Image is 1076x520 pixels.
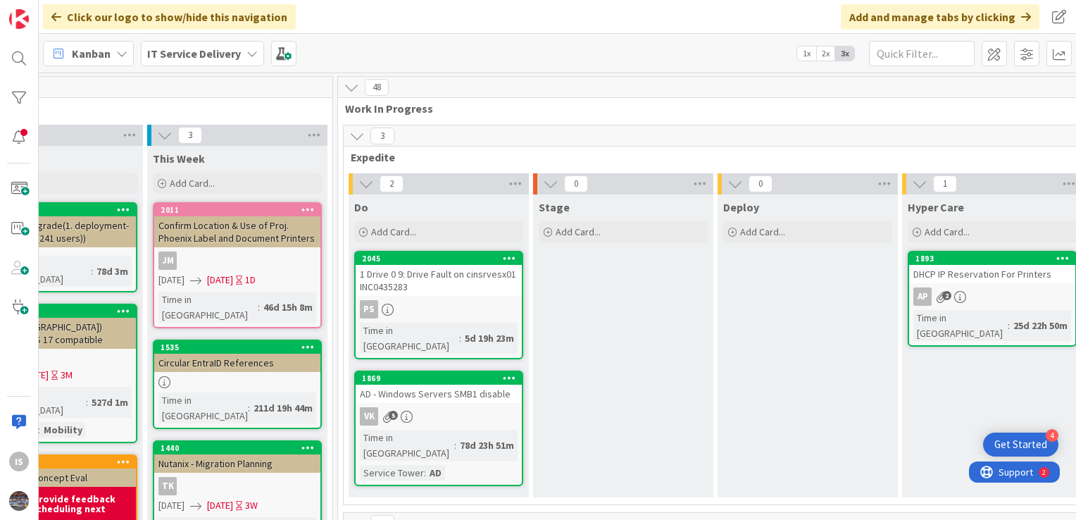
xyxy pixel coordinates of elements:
[153,340,322,429] a: 1535Circular EntraID ReferencesTime in [GEOGRAPHIC_DATA]:211d 19h 44m
[426,465,445,481] div: AD
[9,491,29,511] img: avatar
[356,372,522,385] div: 1869
[371,225,416,238] span: Add Card...
[356,372,522,403] div: 1869AD - Windows Servers SMB1 disable
[356,252,522,296] div: 20451 Drive 0 9: Drive Fault on cinsrvesx01 INC0435283
[40,422,86,438] div: Mobility
[154,204,320,216] div: 2011
[925,225,970,238] span: Add Card...
[365,79,389,96] span: 48
[913,287,932,306] div: AP
[61,368,73,383] div: 3M
[723,200,759,214] span: Deploy
[1046,429,1058,442] div: 4
[356,385,522,403] div: AD - Windows Servers SMB1 disable
[913,310,1008,341] div: Time in [GEOGRAPHIC_DATA]
[360,300,378,318] div: PS
[245,273,256,287] div: 1D
[356,407,522,426] div: VK
[942,291,951,300] span: 2
[1010,318,1071,333] div: 25d 22h 50m
[154,341,320,372] div: 1535Circular EntraID References
[88,395,132,410] div: 527d 1m
[93,264,132,279] div: 78d 3m
[154,442,320,473] div: 1440Nutanix - Migration Planning
[170,177,215,190] span: Add Card...
[909,265,1075,283] div: DHCP IP Reservation For Printers
[456,438,518,453] div: 78d 23h 51m
[556,225,601,238] span: Add Card...
[43,4,296,30] div: Click our logo to show/hide this navigation
[91,264,93,279] span: :
[158,392,248,423] div: Time in [GEOGRAPHIC_DATA]
[389,411,398,420] span: 5
[362,373,522,383] div: 1869
[158,498,184,513] span: [DATE]
[909,252,1075,265] div: 1893
[1008,318,1010,333] span: :
[354,251,523,359] a: 20451 Drive 0 9: Drive Fault on cinsrvesx01 INC0435283PSTime in [GEOGRAPHIC_DATA]:5d 19h 23m
[370,128,394,144] span: 3
[749,175,772,192] span: 0
[869,41,975,66] input: Quick Filter...
[38,422,40,438] span: :
[983,433,1058,457] div: Open Get Started checklist, remaining modules: 4
[73,6,77,17] div: 2
[354,371,523,486] a: 1869AD - Windows Servers SMB1 disableVKTime in [GEOGRAPHIC_DATA]:78d 23h 51mService Tower:AD
[356,252,522,265] div: 2045
[909,287,1075,306] div: AP
[354,200,368,214] span: Do
[158,477,177,495] div: TK
[362,254,522,264] div: 2045
[154,354,320,372] div: Circular EntraID References
[908,200,964,214] span: Hyper Care
[933,175,957,192] span: 1
[158,273,184,287] span: [DATE]
[915,254,1075,264] div: 1893
[178,127,202,144] span: 3
[153,151,205,166] span: This Week
[797,47,816,61] span: 1x
[86,395,88,410] span: :
[835,47,854,61] span: 3x
[154,204,320,247] div: 2011Confirm Location & Use of Proj. Phoenix Label and Document Printers
[154,442,320,454] div: 1440
[356,265,522,296] div: 1 Drive 0 9: Drive Fault on cinsrvesx01 INC0435283
[248,400,250,416] span: :
[909,252,1075,283] div: 1893DHCP IP Reservation For Printers
[454,438,456,453] span: :
[258,299,260,315] span: :
[360,465,424,481] div: Service Tower
[161,205,320,215] div: 2011
[360,323,459,354] div: Time in [GEOGRAPHIC_DATA]
[154,454,320,473] div: Nutanix - Migration Planning
[360,430,454,461] div: Time in [GEOGRAPHIC_DATA]
[154,341,320,354] div: 1535
[207,498,233,513] span: [DATE]
[260,299,316,315] div: 46d 15h 8m
[360,407,378,426] div: VK
[250,400,316,416] div: 211d 19h 44m
[994,438,1047,452] div: Get Started
[72,45,111,62] span: Kanban
[147,47,241,61] b: IT Service Delivery
[356,300,522,318] div: PS
[153,202,322,328] a: 2011Confirm Location & Use of Proj. Phoenix Label and Document PrintersJM[DATE][DATE]1DTime in [G...
[380,175,403,192] span: 2
[158,252,177,270] div: JM
[158,292,258,323] div: Time in [GEOGRAPHIC_DATA]
[161,342,320,352] div: 1535
[539,200,570,214] span: Stage
[459,330,461,346] span: :
[740,225,785,238] span: Add Card...
[841,4,1039,30] div: Add and manage tabs by clicking
[424,465,426,481] span: :
[154,477,320,495] div: TK
[207,273,233,287] span: [DATE]
[461,330,518,346] div: 5d 19h 23m
[154,216,320,247] div: Confirm Location & Use of Proj. Phoenix Label and Document Printers
[245,498,258,513] div: 3W
[30,2,64,19] span: Support
[154,252,320,270] div: JM
[9,9,29,29] img: Visit kanbanzone.com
